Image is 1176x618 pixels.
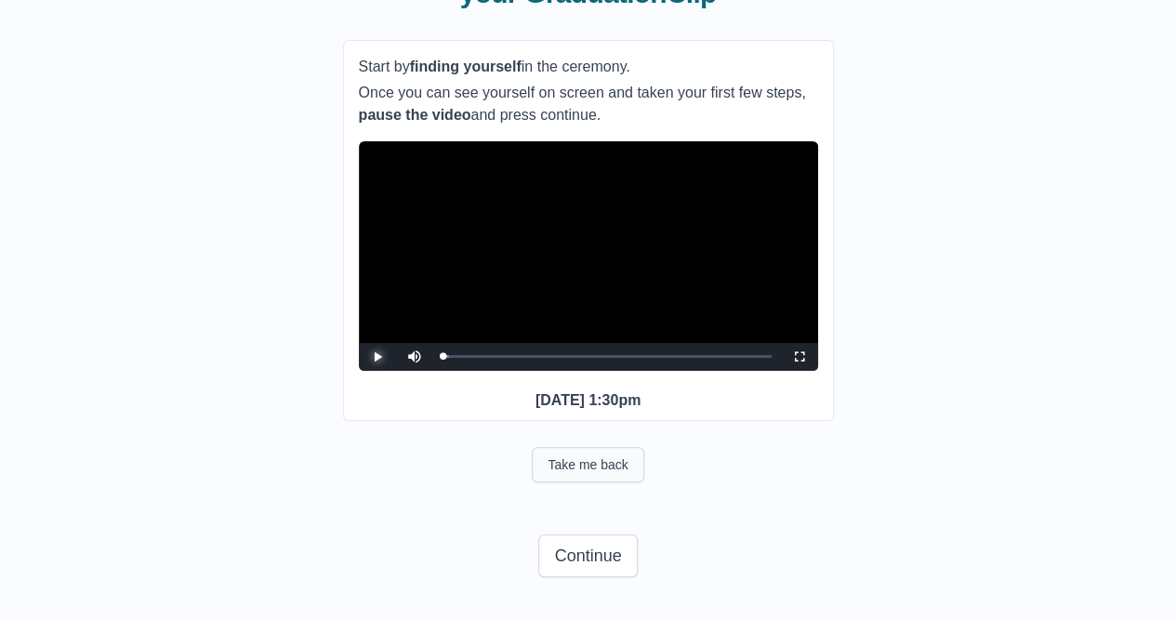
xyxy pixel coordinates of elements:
[359,343,396,371] button: Play
[359,56,818,78] p: Start by in the ceremony.
[396,343,433,371] button: Mute
[538,534,637,577] button: Continue
[532,447,643,482] button: Take me back
[781,343,818,371] button: Fullscreen
[410,59,522,74] b: finding yourself
[359,82,818,126] p: Once you can see yourself on screen and taken your first few steps, and press continue.
[359,107,471,123] b: pause the video
[443,355,772,358] div: Progress Bar
[359,141,818,371] div: Video Player
[359,389,818,412] p: [DATE] 1:30pm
